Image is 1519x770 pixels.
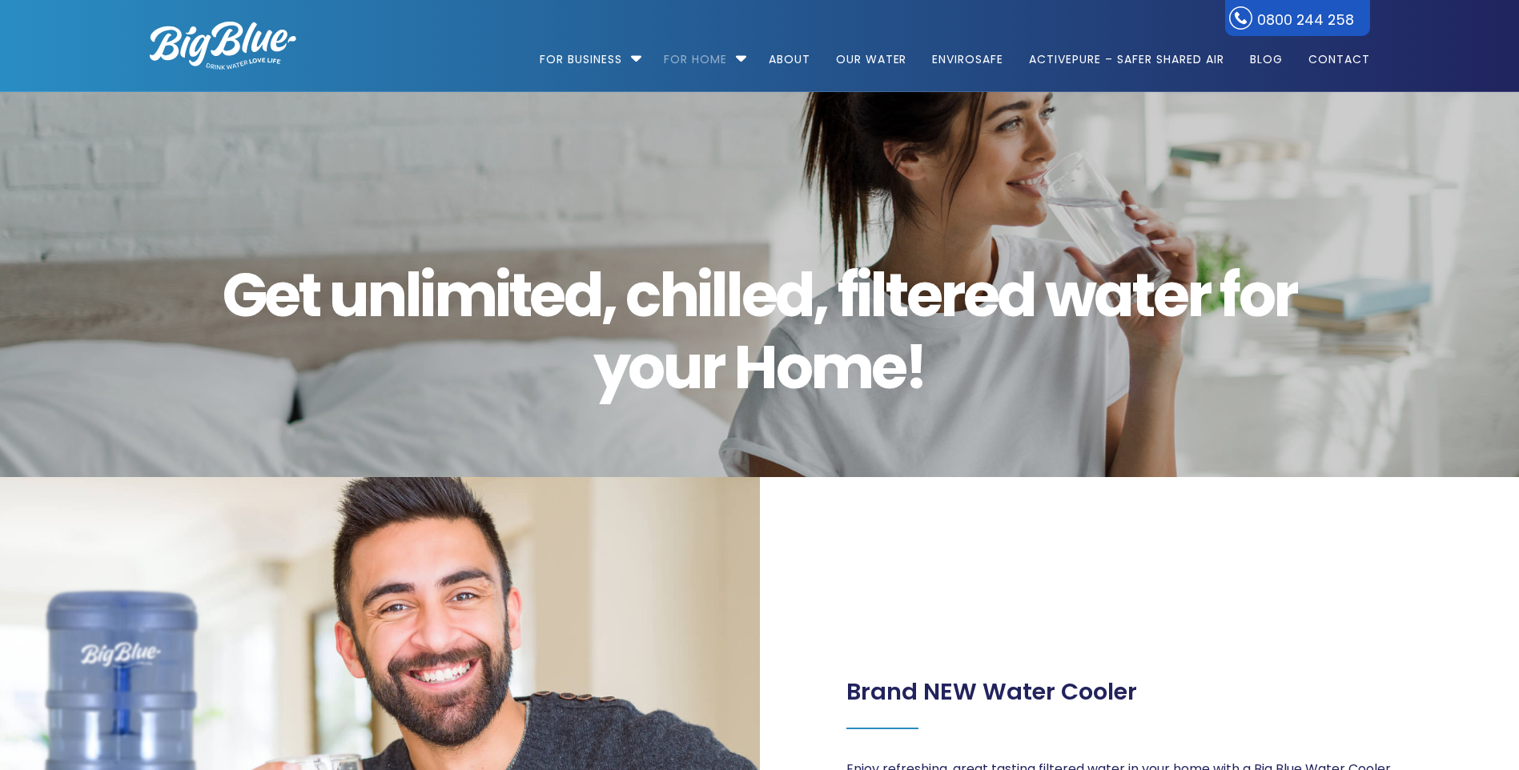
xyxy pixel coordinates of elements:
h2: Brand NEW Water Cooler [846,678,1137,706]
div: Page 1 [846,656,1137,706]
span: Get unlimited, chilled, filtered water for your Home! [175,259,1343,403]
img: logo [150,22,296,70]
